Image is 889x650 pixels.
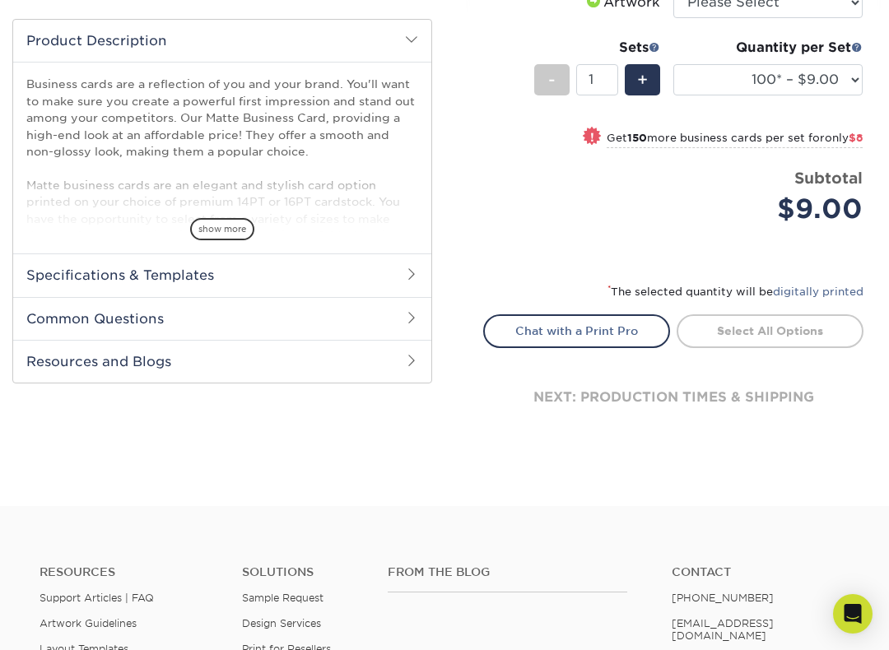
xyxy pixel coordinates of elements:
span: - [548,67,556,92]
a: Chat with a Print Pro [483,314,670,347]
a: Support Articles | FAQ [40,592,154,604]
h4: From the Blog [388,565,627,579]
div: Sets [534,38,660,58]
h2: Specifications & Templates [13,253,431,296]
span: + [637,67,648,92]
span: $8 [849,132,863,144]
h4: Resources [40,565,217,579]
div: Quantity per Set [673,38,863,58]
div: $9.00 [686,189,863,229]
a: Design Services [242,617,321,629]
a: Contact [672,565,849,579]
span: ! [590,128,594,146]
strong: Subtotal [794,169,863,187]
a: [EMAIL_ADDRESS][DOMAIN_NAME] [672,617,774,642]
small: The selected quantity will be [607,286,863,298]
div: Open Intercom Messenger [833,594,873,634]
h4: Solutions [242,565,362,579]
small: Get more business cards per set for [607,132,863,148]
span: only [825,132,863,144]
strong: 150 [627,132,647,144]
div: next: production times & shipping [483,348,863,447]
a: [PHONE_NUMBER] [672,592,774,604]
a: Sample Request [242,592,323,604]
span: show more [190,218,254,240]
a: Select All Options [677,314,863,347]
a: digitally printed [773,286,863,298]
a: Artwork Guidelines [40,617,137,629]
h2: Common Questions [13,297,431,340]
p: Business cards are a reflection of you and your brand. You'll want to make sure you create a powe... [26,76,418,327]
h2: Resources and Blogs [13,340,431,383]
h2: Product Description [13,20,431,62]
